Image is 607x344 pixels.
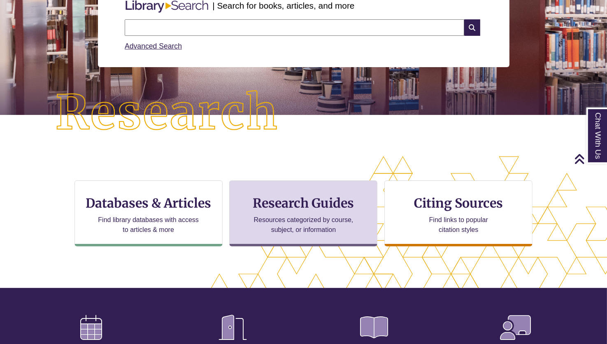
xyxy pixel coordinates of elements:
p: Find links to popular citation styles [419,215,499,235]
a: Citing Sources Find links to popular citation styles [384,180,533,246]
a: Databases & Articles Find library databases with access to articles & more [74,180,223,246]
h3: Databases & Articles [81,195,216,211]
i: Search [464,19,480,36]
h3: Citing Sources [408,195,509,211]
a: Advanced Search [125,42,182,50]
h3: Research Guides [236,195,370,211]
img: Research [30,66,304,161]
p: Resources categorized by course, subject, or information [250,215,357,235]
a: Research Guides Resources categorized by course, subject, or information [229,180,377,246]
a: Back to Top [574,153,605,164]
p: Find library databases with access to articles & more [95,215,202,235]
